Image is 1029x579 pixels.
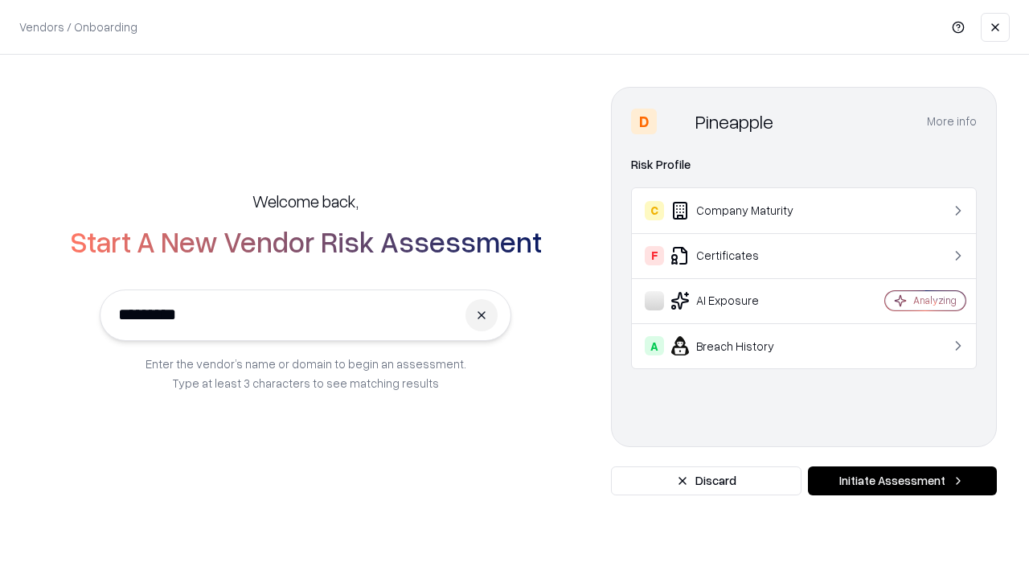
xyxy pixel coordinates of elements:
[645,201,837,220] div: Company Maturity
[19,18,137,35] p: Vendors / Onboarding
[645,336,837,355] div: Breach History
[631,155,977,175] div: Risk Profile
[663,109,689,134] img: Pineapple
[927,107,977,136] button: More info
[645,291,837,310] div: AI Exposure
[645,246,837,265] div: Certificates
[70,225,542,257] h2: Start A New Vendor Risk Assessment
[631,109,657,134] div: D
[611,466,801,495] button: Discard
[645,246,664,265] div: F
[695,109,773,134] div: Pineapple
[252,190,359,212] h5: Welcome back,
[645,336,664,355] div: A
[645,201,664,220] div: C
[913,294,957,307] div: Analyzing
[808,466,997,495] button: Initiate Assessment
[146,354,466,392] p: Enter the vendor’s name or domain to begin an assessment. Type at least 3 characters to see match...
